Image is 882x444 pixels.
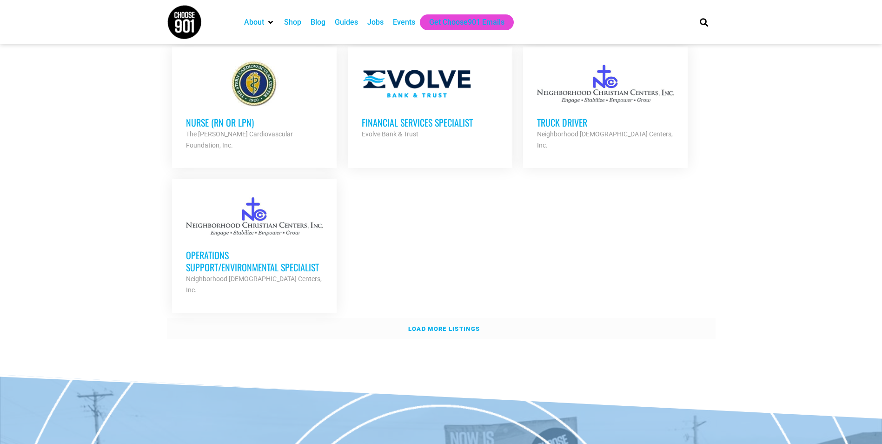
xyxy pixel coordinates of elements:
div: About [239,14,279,30]
a: About [244,17,264,28]
a: Events [393,17,415,28]
nav: Main nav [239,14,684,30]
h3: Financial Services Specialist [362,116,498,128]
a: Blog [311,17,325,28]
a: Load more listings [167,318,716,340]
a: Financial Services Specialist Evolve Bank & Trust [348,47,512,154]
a: Shop [284,17,301,28]
strong: The [PERSON_NAME] Cardiovascular Foundation, Inc. [186,130,293,149]
strong: Neighborhood [DEMOGRAPHIC_DATA] Centers, Inc. [186,275,322,294]
strong: Evolve Bank & Trust [362,130,418,138]
a: Jobs [367,17,384,28]
strong: Neighborhood [DEMOGRAPHIC_DATA] Centers, Inc. [537,130,673,149]
a: Operations Support/Environmental Specialist Neighborhood [DEMOGRAPHIC_DATA] Centers, Inc. [172,179,337,309]
h3: Truck Driver [537,116,674,128]
div: Search [696,14,711,30]
a: Nurse (RN or LPN) The [PERSON_NAME] Cardiovascular Foundation, Inc. [172,47,337,165]
a: Get Choose901 Emails [429,17,504,28]
strong: Load more listings [408,325,480,332]
h3: Operations Support/Environmental Specialist [186,249,323,273]
a: Guides [335,17,358,28]
a: Truck Driver Neighborhood [DEMOGRAPHIC_DATA] Centers, Inc. [523,47,688,165]
h3: Nurse (RN or LPN) [186,116,323,128]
